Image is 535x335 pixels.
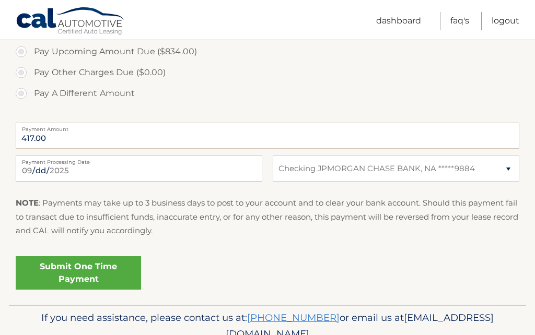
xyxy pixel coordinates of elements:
[16,155,262,164] label: Payment Processing Date
[376,12,421,30] a: Dashboard
[16,123,519,131] label: Payment Amount
[492,12,519,30] a: Logout
[16,155,262,182] input: Payment Date
[247,312,340,324] a: [PHONE_NUMBER]
[16,41,519,62] label: Pay Upcoming Amount Due ($834.00)
[450,12,469,30] a: FAQ's
[16,123,519,149] input: Payment Amount
[16,256,141,290] a: Submit One Time Payment
[16,198,39,208] strong: NOTE
[16,7,125,37] a: Cal Automotive
[16,83,519,104] label: Pay A Different Amount
[16,62,519,83] label: Pay Other Charges Due ($0.00)
[16,196,519,237] p: : Payments may take up to 3 business days to post to your account and to clear your bank account....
